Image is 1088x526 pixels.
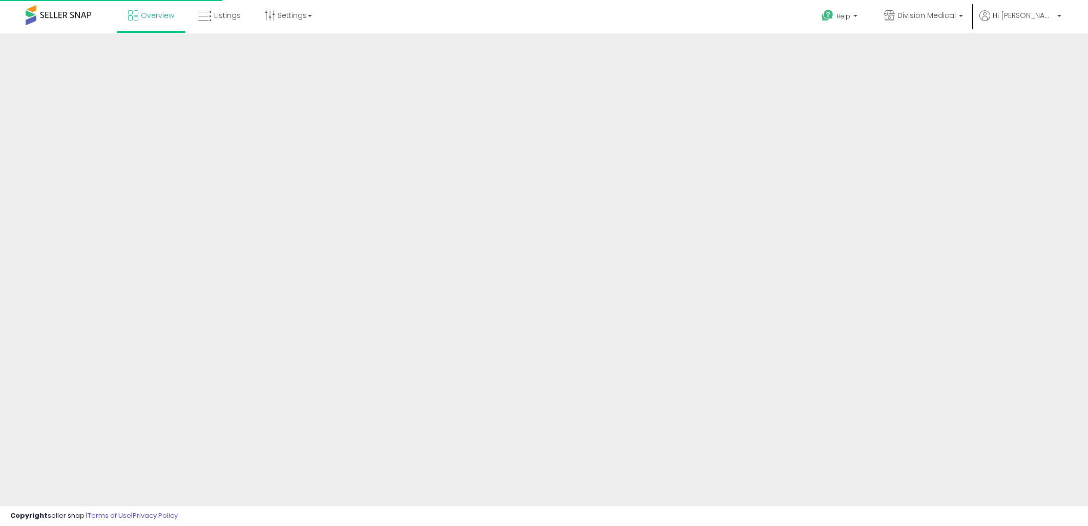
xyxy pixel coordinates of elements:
[821,9,834,22] i: Get Help
[141,10,174,21] span: Overview
[813,2,868,33] a: Help
[979,10,1061,33] a: Hi [PERSON_NAME]
[897,10,956,21] span: Division Medical
[993,10,1054,21] span: Hi [PERSON_NAME]
[836,12,850,21] span: Help
[214,10,241,21] span: Listings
